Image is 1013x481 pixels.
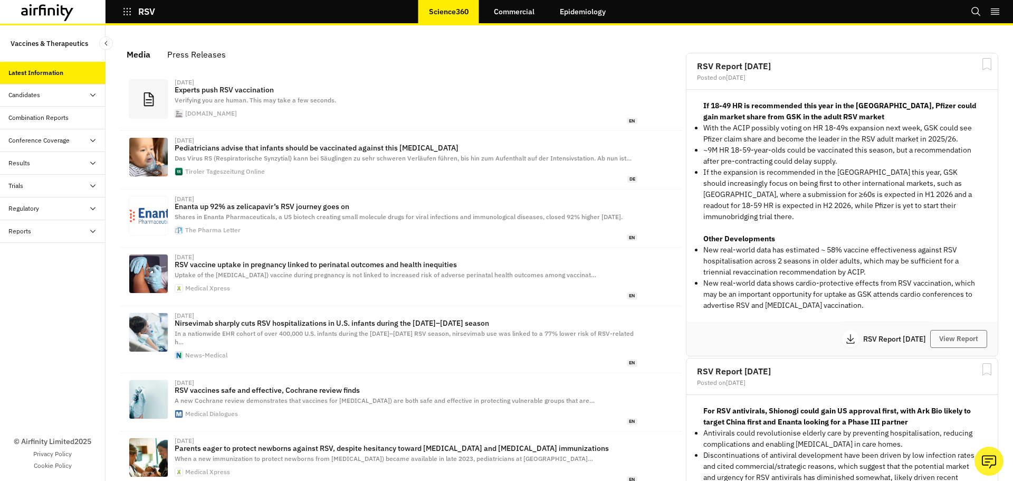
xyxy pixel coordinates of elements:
[33,449,72,459] a: Privacy Policy
[980,58,993,71] svg: Bookmark Report
[175,455,593,463] span: When a new immunization to protect newborns from [MEDICAL_DATA]) became available in late 2023, p...
[703,244,981,278] li: New real-world data has estimated ~ 58% vaccine effectiveness against RSV hospitalisation across ...
[8,90,40,100] div: Candidates
[129,196,168,235] img: 369c7240-9ee4-11f0-a8e2-27150821c49d-Enanta%20Large.png
[185,110,237,117] div: [DOMAIN_NAME]
[429,7,469,16] p: Science360
[627,293,637,299] span: en
[8,136,70,145] div: Conference Coverage
[175,329,634,346] span: In a nationwide EHR cohort of over 400,000 U.S. infants during the [DATE]–[DATE] RSV season, nirs...
[175,227,183,234] img: faviconV2
[8,181,23,191] div: Trials
[863,335,930,343] p: RSV Report [DATE]
[703,167,981,222] p: If the expansion is recommended in the [GEOGRAPHIC_DATA] this year, GSK should increasingly focus...
[175,319,637,327] p: Nirsevimab sharply cuts RSV hospitalizations in U.S. infants during the [DATE]–[DATE] season
[129,313,168,352] img: ImageForNews_820189_17591102589862446.jpg
[175,313,194,319] div: [DATE]
[175,260,637,269] p: RSV vaccine uptake in pregnancy linked to perinatal outcomes and health inequities
[8,113,69,122] div: Combination Reports
[175,79,194,86] div: [DATE]
[627,418,637,425] span: en
[703,145,981,167] p: ~9M HR 18-59-year-olds could be vaccinated this season, but a recommendation after pre-contractin...
[129,138,168,176] img: 4728e3c9-b448-5ad2-9f75-58b211097508
[120,306,682,373] a: [DATE]Nirsevimab sharply cuts RSV hospitalizations in U.S. infants during the [DATE]–[DATE] seaso...
[185,469,230,475] div: Medical Xpress
[8,204,39,213] div: Regulatory
[99,36,113,50] button: Close Sidebar
[703,101,977,121] strong: If 18-49 HR is recommended this year in the [GEOGRAPHIC_DATA], Pfizer could gain market share fro...
[175,444,637,452] p: Parents eager to protect newborns against RSV, despite hesitancy toward [MEDICAL_DATA] and [MEDIC...
[175,168,183,175] img: favicon-32x32.png
[175,144,637,152] p: Pediatricians advise that infants should be vaccinated against this [MEDICAL_DATA]
[120,190,682,248] a: [DATE]Enanta up 92% as zelicapavir’s RSV journey goes onShares in Enanta Pharmaceuticals, a US bi...
[175,271,596,279] span: Uptake of the [MEDICAL_DATA]) vaccine during pregnancy is not linked to increased risk of adverse...
[175,196,194,202] div: [DATE]
[980,363,993,376] svg: Bookmark Report
[127,46,150,62] div: Media
[627,118,637,125] span: en
[8,68,63,78] div: Latest Information
[14,436,91,447] p: © Airfinity Limited 2025
[8,158,30,168] div: Results
[175,397,595,404] span: A new Cochrane review demonstrates that vaccines for [MEDICAL_DATA]) are both safe and effective ...
[175,86,637,94] p: Experts push RSV vaccination
[971,3,981,21] button: Search
[175,468,183,476] img: web-app-manifest-512x512.png
[175,380,194,386] div: [DATE]
[138,7,155,16] p: RSV
[120,248,682,306] a: [DATE]RSV vaccine uptake in pregnancy linked to perinatal outcomes and health inequitiesUptake of...
[175,154,632,162] span: Das Virus RS (Respiratorische Synzytial) kann bei Säuglingen zu sehr schweren Verläufen führen, b...
[703,122,981,145] p: With the ACIP possibly voting on HR 18-49s expansion next week, GSK could see Pfizer claim share ...
[129,438,168,477] img: temple-study-finds-par.jpg
[627,360,637,366] span: en
[697,62,987,70] h2: RSV Report [DATE]
[175,438,194,444] div: [DATE]
[175,352,183,359] img: favicon-96x96.png
[697,367,987,375] h2: RSV Report [DATE]
[11,34,88,53] p: Vaccines & Therapeutics
[185,168,265,175] div: Tiroler Tageszeitung Online
[175,137,194,144] div: [DATE]
[120,73,682,131] a: [DATE]Experts push RSV vaccinationVerifying you are human. This may take a few seconds.[DOMAIN_NA...
[175,202,637,211] p: Enanta up 92% as zelicapavir’s RSV journey goes on
[175,386,637,394] p: RSV vaccines safe and effective, Cochrane review finds
[129,254,168,293] img: 4-vaccine.jpg
[185,227,241,233] div: The Pharma Letter
[175,96,336,104] span: Verifying you are human. This may take a few seconds.
[697,74,987,81] div: Posted on [DATE]
[120,131,682,189] a: [DATE]Pediatricians advise that infants should be vaccinated against this [MEDICAL_DATA]Das Virus...
[627,176,637,183] span: de
[175,254,194,260] div: [DATE]
[34,461,72,470] a: Cookie Policy
[703,278,981,311] li: New real-world data shows cardio-protective effects from RSV vaccination, which may be an importa...
[703,406,971,427] strong: For RSV antivirals, Shionogi could gain US approval first, with Ark Bio likely to target China fi...
[175,285,183,292] img: web-app-manifest-512x512.png
[122,3,155,21] button: RSV
[974,447,1004,476] button: Ask our analysts
[627,234,637,241] span: en
[129,380,168,419] img: 240420-vaccine-5.jpg
[175,110,183,117] img: faviconV2
[703,234,775,243] strong: Other Developments
[185,285,230,291] div: Medical Xpress
[703,428,981,450] p: Antivirals could revolutionise elderly care by preventing hospitalisation, reducing complications...
[697,380,987,386] div: Posted on [DATE]
[175,410,183,418] img: favicon.ico
[185,411,238,417] div: Medical Dialogues
[185,352,227,359] div: News-Medical
[175,213,623,221] span: Shares in Enanta Pharmaceuticals, a US biotech creating small molecule drugs for viral infections...
[930,330,987,348] button: View Report
[120,373,682,431] a: [DATE]RSV vaccines safe and effective, Cochrane review findsA new Cochrane review demonstrates th...
[167,46,226,62] div: Press Releases
[8,227,31,236] div: Reports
